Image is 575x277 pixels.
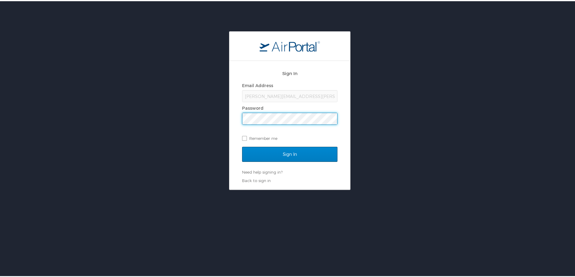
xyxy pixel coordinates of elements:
label: Remember me [242,133,337,142]
input: Sign In [242,146,337,161]
label: Email Address [242,82,273,87]
label: Password [242,104,264,109]
h2: Sign In [242,69,337,76]
a: Back to sign in [242,177,271,182]
a: Need help signing in? [242,168,283,173]
img: logo [260,39,320,50]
